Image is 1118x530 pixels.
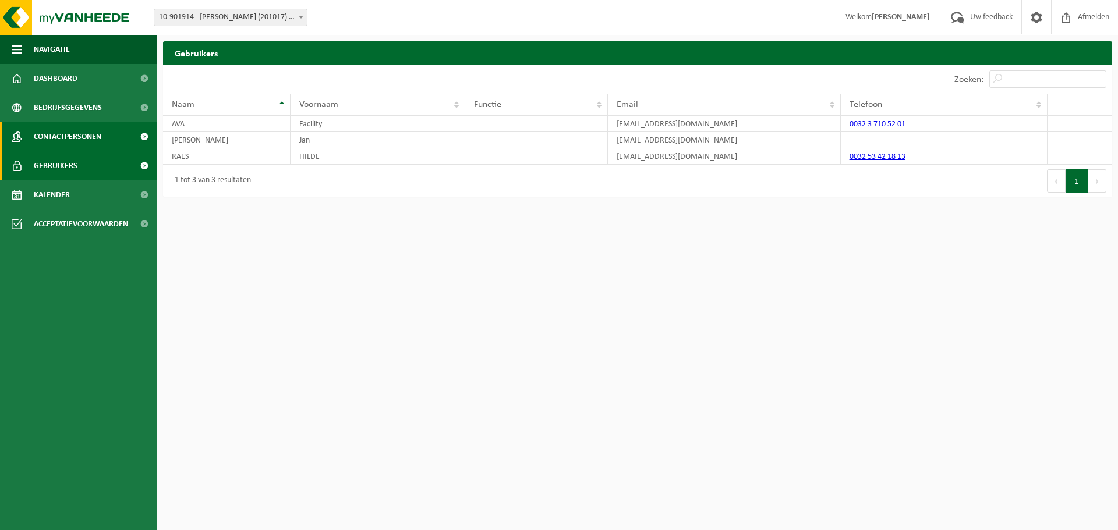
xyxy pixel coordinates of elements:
span: Email [617,100,638,109]
button: 1 [1066,169,1088,193]
span: Bedrijfsgegevens [34,93,102,122]
span: Voornaam [299,100,338,109]
td: Facility [291,116,465,132]
span: Telefoon [850,100,882,109]
td: HILDE [291,148,465,165]
label: Zoeken: [954,75,983,84]
span: Functie [474,100,501,109]
span: Contactpersonen [34,122,101,151]
button: Previous [1047,169,1066,193]
td: [PERSON_NAME] [163,132,291,148]
span: Navigatie [34,35,70,64]
button: Next [1088,169,1106,193]
a: 0032 53 42 18 13 [850,152,905,161]
span: Dashboard [34,64,77,93]
a: 0032 3 710 52 01 [850,120,905,129]
span: Acceptatievoorwaarden [34,209,128,239]
td: RAES [163,148,291,165]
td: [EMAIL_ADDRESS][DOMAIN_NAME] [608,116,841,132]
td: [EMAIL_ADDRESS][DOMAIN_NAME] [608,132,841,148]
td: Jan [291,132,465,148]
strong: [PERSON_NAME] [872,13,930,22]
span: Kalender [34,180,70,209]
h2: Gebruikers [163,41,1112,64]
div: 1 tot 3 van 3 resultaten [169,170,251,191]
td: [EMAIL_ADDRESS][DOMAIN_NAME] [608,148,841,165]
span: 10-901914 - AVA AALST (201017) - AALST [154,9,307,26]
span: Naam [172,100,194,109]
td: AVA [163,116,291,132]
span: Gebruikers [34,151,77,180]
